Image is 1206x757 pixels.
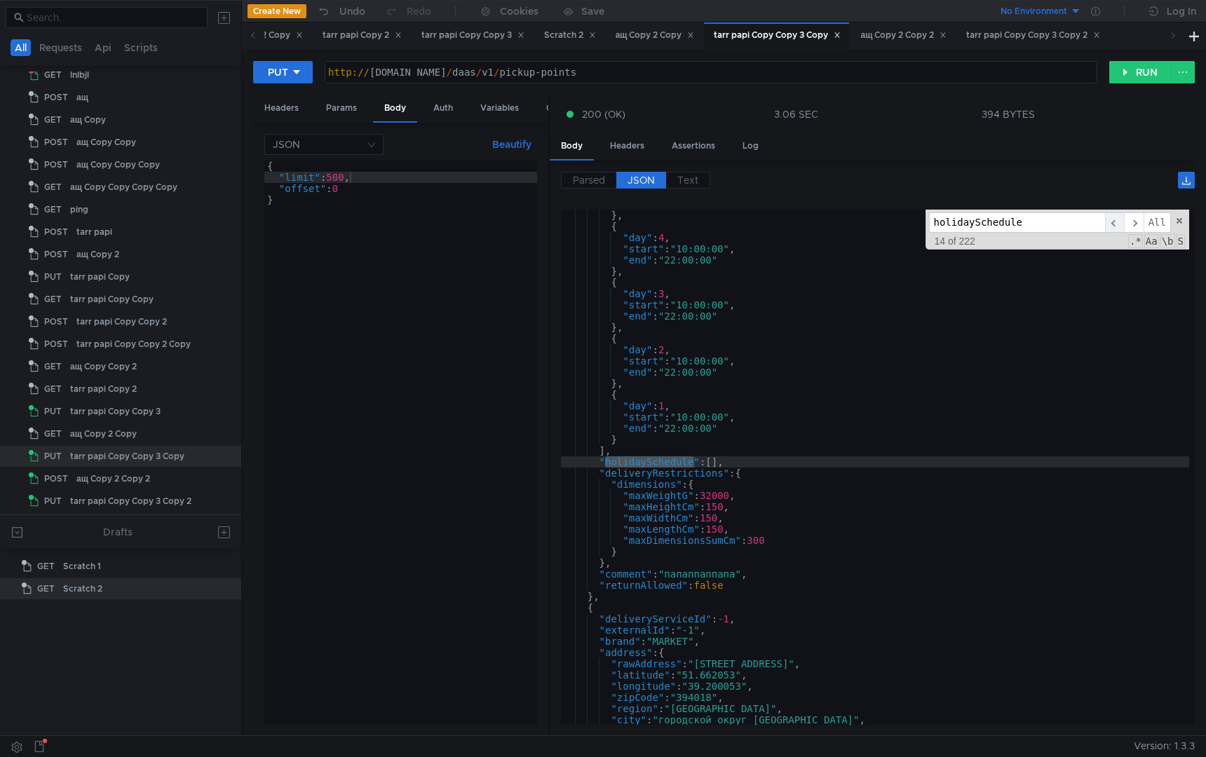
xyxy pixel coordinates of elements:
span: GET [44,378,62,400]
span: PUT [44,491,62,512]
span: 200 (OK) [582,107,625,122]
span: Whole Word Search [1160,234,1175,248]
div: ащ Copy Copy [76,132,136,153]
span: PUT [44,446,62,467]
span: CaseSensitive Search [1144,234,1159,248]
span: POST [44,87,68,108]
div: Log [731,133,770,159]
div: tarr papi [76,221,112,243]
button: RUN [1109,61,1172,83]
div: ащ [76,87,88,108]
span: ​ [1105,212,1125,233]
span: POST [44,154,68,175]
div: Headers [253,95,310,121]
div: lnlbjl [70,64,89,86]
div: PUT [268,64,288,80]
span: POST [44,311,68,332]
div: tarr papi Copy 2 [323,28,402,43]
div: Save [581,6,604,16]
div: Scratch 2 [544,28,596,43]
div: Auth [422,95,464,121]
div: Log In [1167,3,1196,20]
span: GET [44,109,62,130]
div: tarr papi Copy Copy 3 Copy 2 [70,491,191,512]
div: ащ Copy 2 Copy [70,423,137,444]
div: No Environment [1001,5,1067,18]
div: Cookies [500,3,538,20]
span: Parsed [573,174,605,186]
button: All [11,39,31,56]
div: ащ Copy 2 Copy 2 [860,28,947,43]
div: 394 BYTES [982,108,1035,121]
span: 14 of 222 [929,236,981,247]
button: PUT [253,61,313,83]
div: tarr papi Copy Copy 3 [70,401,161,422]
div: Other [535,95,581,121]
div: tarr papi Copy Copy 2 Copy [76,334,191,355]
span: POST [44,244,68,265]
span: GET [44,423,62,444]
span: GET [44,177,62,198]
div: Headers [599,133,656,159]
span: POST [44,468,68,489]
div: tarr papi Copy 2 [70,378,137,400]
span: Text [677,174,698,186]
div: tarr papi Copy Copy 3 Copy [714,28,841,43]
span: POST [44,221,68,243]
span: POST [44,334,68,355]
span: RegExp Search [1128,234,1143,248]
div: Drafts [103,524,133,540]
div: ащ Copy 2 [76,244,119,265]
div: ащ Copy Copy Copy [76,154,160,175]
span: JSON [628,174,655,186]
button: Requests [35,39,86,56]
div: Scratch 2 [63,578,102,599]
span: GET [37,556,55,577]
div: tarr papi Copy Copy 3 Copy [70,446,184,467]
div: tarr papi Copy Copy 2 [76,311,167,332]
span: GET [44,199,62,220]
div: tarr papi Copy Copy 3 Copy 2 [966,28,1100,43]
input: Search... [27,10,199,25]
span: POST [44,132,68,153]
div: tarr papi Copy Copy 3 [421,28,524,43]
span: GET [44,289,62,310]
div: Assertions [660,133,726,159]
span: ​ [1124,212,1144,233]
span: Alt-Enter [1144,212,1171,233]
div: ping [70,199,88,220]
button: Scripts [120,39,162,56]
div: Body [550,133,594,161]
span: GET [44,356,62,377]
button: Beautify [487,136,537,153]
span: Version: 1.3.3 [1134,736,1195,756]
span: Search In Selection [1177,234,1185,248]
span: GET [44,64,62,86]
div: ащ Copy [70,109,106,130]
div: Params [315,95,368,121]
div: Scratch 1 [63,556,101,577]
span: PUT [44,401,62,422]
button: Redo [375,1,441,22]
div: Undo [339,3,365,20]
div: ащ Copy 2 Copy 2 [76,468,150,489]
div: tarr papi Copy [70,266,130,287]
input: Search for [929,212,1105,233]
button: Create New [248,4,306,18]
span: GET [37,578,55,599]
div: ащ Copy Copy 2 [70,356,137,377]
div: 3.06 SEC [774,108,818,121]
div: Body [373,95,417,123]
button: Undo [306,1,375,22]
div: ащ Copy Copy Copy Copy [70,177,177,198]
div: ащ Copy 2 Copy [616,28,695,43]
span: PUT [44,266,62,287]
div: Redo [407,3,431,20]
div: tarr papi Copy Copy [70,289,154,310]
button: Api [90,39,116,56]
div: Variables [469,95,530,121]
